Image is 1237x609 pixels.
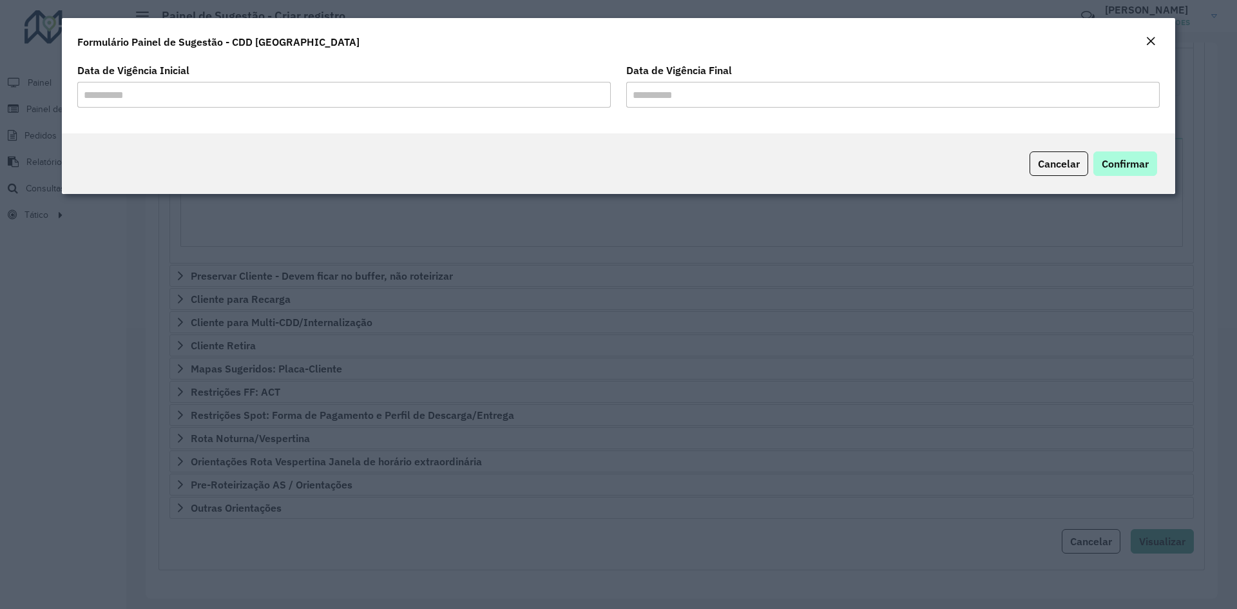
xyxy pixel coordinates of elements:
[1030,151,1088,176] button: Cancelar
[626,63,732,78] label: Data de Vigência Final
[77,63,189,78] label: Data de Vigência Inicial
[1102,157,1149,170] span: Confirmar
[77,34,360,50] h4: Formulário Painel de Sugestão - CDD [GEOGRAPHIC_DATA]
[1146,36,1156,46] em: Fechar
[1093,151,1157,176] button: Confirmar
[1142,34,1160,50] button: Close
[1038,157,1080,170] span: Cancelar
